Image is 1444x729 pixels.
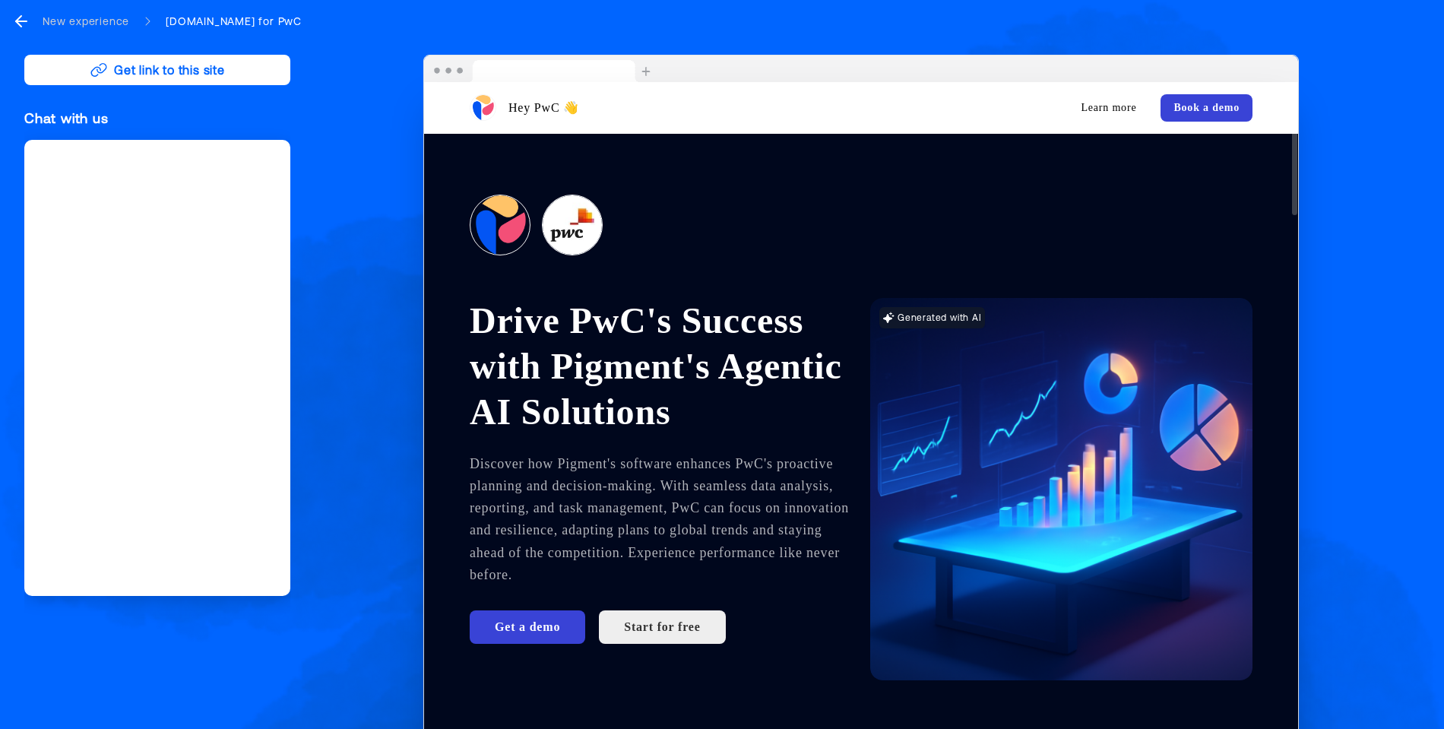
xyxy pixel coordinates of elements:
div: New experience [43,14,129,29]
svg: go back [12,12,30,30]
div: [DOMAIN_NAME] for PwC [166,14,302,29]
iframe: Calendly Scheduling Page [24,140,290,596]
img: Browser topbar [424,55,657,83]
button: Get link to this site [24,55,290,85]
div: Chat with us [24,109,290,128]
